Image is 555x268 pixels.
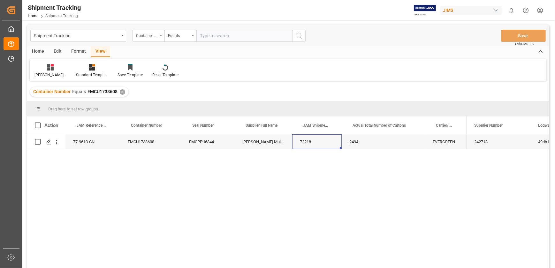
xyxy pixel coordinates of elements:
[436,123,453,128] span: Carrier/ Forwarder Name
[425,134,467,149] div: EVERGREEN
[49,46,66,57] div: Edit
[515,41,534,46] span: Ctrl/CMD + S
[76,123,107,128] span: JAM Reference Number
[292,134,342,149] div: 72218
[342,134,425,149] div: 2494
[292,30,306,42] button: search button
[28,3,81,12] div: Shipment Tracking
[164,30,196,42] button: open menu
[414,5,436,16] img: Exertis%20JAM%20-%20Email%20Logo.jpg_1722504956.jpg
[118,72,143,78] div: Save Template
[246,123,277,128] span: Supplier Full Name
[120,89,125,95] div: ✕
[131,123,162,128] span: Container Number
[33,89,71,94] span: Container Number
[87,89,118,94] span: EMCU1738608
[181,134,235,149] div: EMCPPU6344
[192,123,214,128] span: Seal Number
[440,6,502,15] div: JIMS
[519,3,533,18] button: Help Center
[34,72,66,78] div: [PERSON_NAME] containers
[440,4,504,16] button: JIMS
[504,3,519,18] button: show 0 new notifications
[501,30,546,42] button: Save
[76,72,108,78] div: Standard Templates
[235,134,292,149] div: [PERSON_NAME] Multimedia [GEOGRAPHIC_DATA]
[48,107,98,111] span: Drag here to set row groups
[474,123,503,128] span: Supplier Number
[28,14,38,18] a: Home
[27,134,467,149] div: Press SPACE to select this row.
[66,46,91,57] div: Format
[133,30,164,42] button: open menu
[44,123,58,128] div: Action
[65,134,120,149] div: 77-9613-CN
[353,123,406,128] span: Actual Total Number of Cartons
[72,89,86,94] span: Equals
[303,123,328,128] span: JAM Shipment Number
[136,31,158,39] div: Container Number
[27,46,49,57] div: Home
[91,46,110,57] div: View
[30,30,126,42] button: open menu
[168,31,190,39] div: Equals
[152,72,179,78] div: Reset Template
[196,30,292,42] input: Type to search
[120,134,181,149] div: EMCU1738608
[34,31,119,39] div: Shipment Tracking
[467,134,530,149] div: 242713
